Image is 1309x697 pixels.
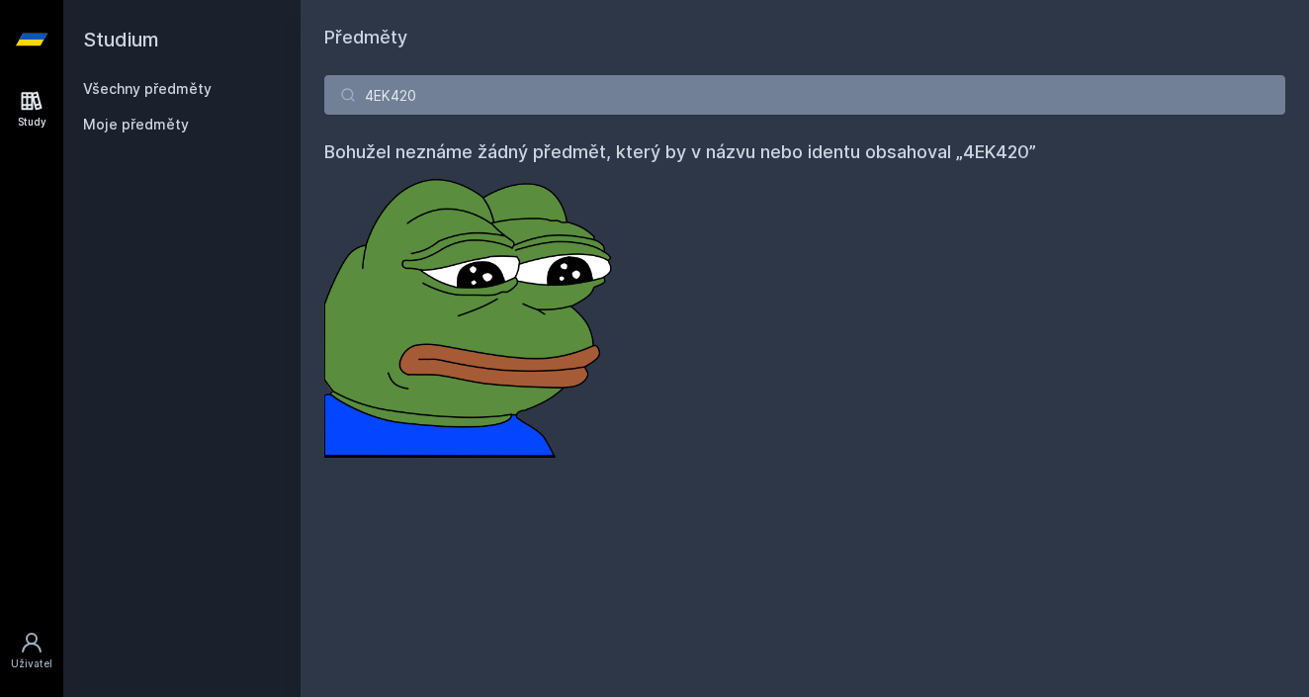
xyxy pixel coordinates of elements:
div: Study [18,115,46,130]
a: Study [4,79,59,139]
input: Název nebo ident předmětu… [324,75,1285,115]
span: Moje předměty [83,115,189,134]
div: Uživatel [11,656,52,671]
h1: Předměty [324,24,1285,51]
img: error_picture.png [324,166,621,458]
a: Všechny předměty [83,80,212,97]
a: Uživatel [4,621,59,681]
h4: Bohužel neznáme žádný předmět, který by v názvu nebo identu obsahoval „4EK420” [324,138,1285,166]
